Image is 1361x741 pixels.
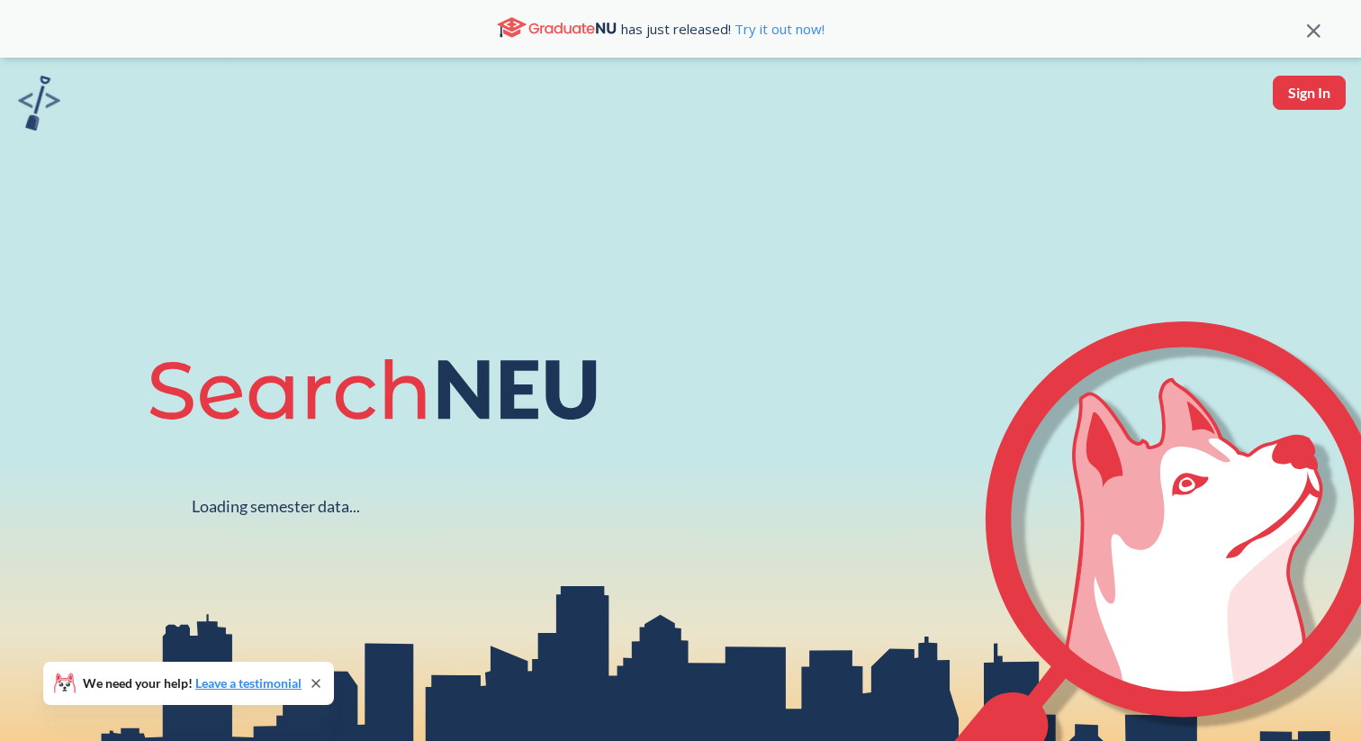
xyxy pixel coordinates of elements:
[192,496,360,517] div: Loading semester data...
[18,76,60,131] img: sandbox logo
[195,675,302,691] a: Leave a testimonial
[731,20,825,38] a: Try it out now!
[1273,76,1346,110] button: Sign In
[18,76,60,136] a: sandbox logo
[83,677,302,690] span: We need your help!
[621,19,825,39] span: has just released!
